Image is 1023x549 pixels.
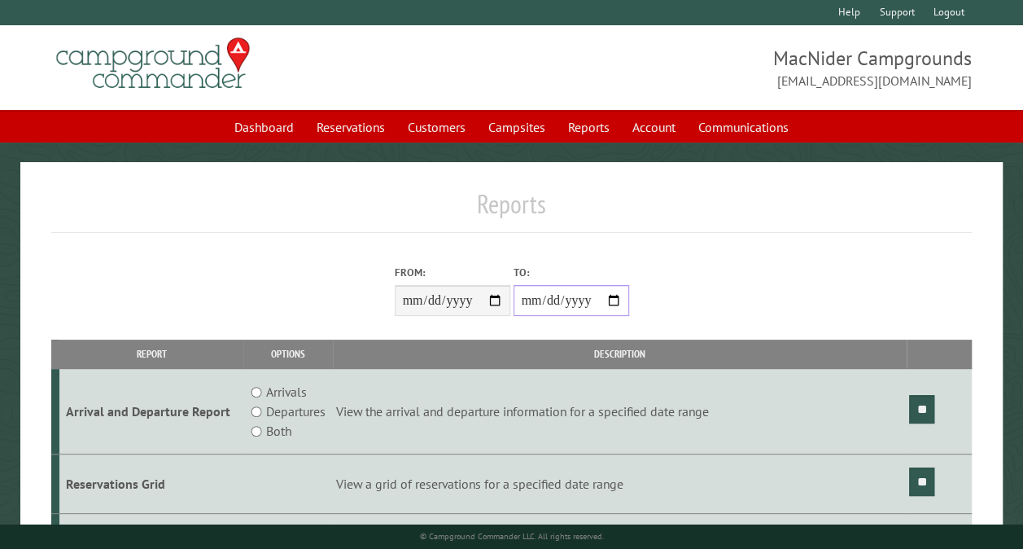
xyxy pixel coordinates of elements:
label: Departures [266,402,326,421]
td: View the arrival and departure information for a specified date range [333,369,907,455]
img: Campground Commander [51,32,255,95]
a: Account [623,112,685,143]
td: Reservations Grid [59,455,244,514]
label: Arrivals [266,382,307,402]
label: From: [395,265,510,280]
a: Customers [398,112,475,143]
th: Report [59,340,244,368]
a: Communications [689,112,798,143]
a: Reservations [307,112,395,143]
label: To: [514,265,629,280]
span: MacNider Campgrounds [EMAIL_ADDRESS][DOMAIN_NAME] [512,45,973,90]
th: Options [243,340,333,368]
td: View a grid of reservations for a specified date range [333,455,907,514]
label: Both [266,421,291,441]
th: Description [333,340,907,368]
a: Dashboard [225,112,304,143]
small: © Campground Commander LLC. All rights reserved. [420,531,604,542]
a: Reports [558,112,619,143]
td: Arrival and Departure Report [59,369,244,455]
h1: Reports [51,188,972,233]
a: Campsites [479,112,555,143]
